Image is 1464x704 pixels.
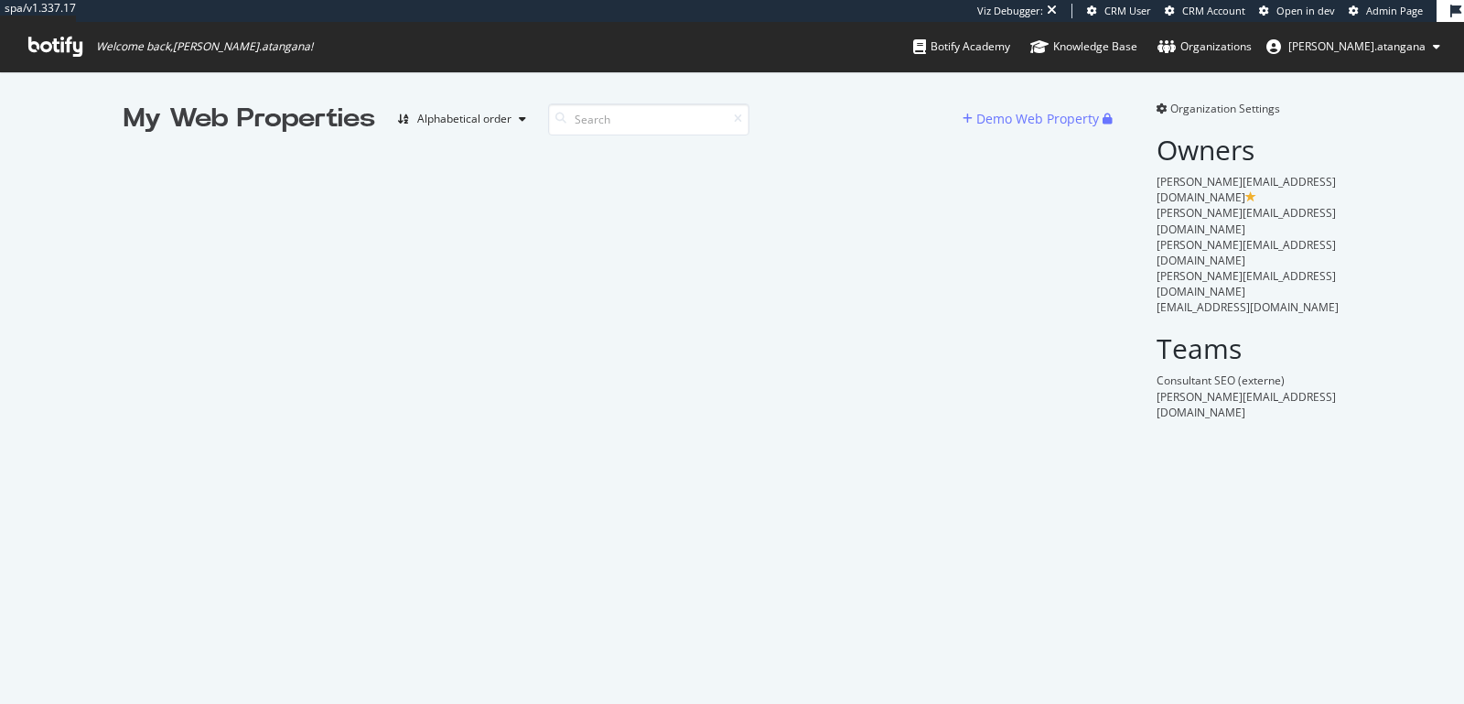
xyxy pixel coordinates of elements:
[1157,22,1252,71] a: Organizations
[390,104,533,134] button: Alphabetical order
[963,104,1103,134] button: Demo Web Property
[1157,135,1340,165] h2: Owners
[1157,205,1336,236] span: [PERSON_NAME][EMAIL_ADDRESS][DOMAIN_NAME]
[1170,101,1280,116] span: Organization Settings
[96,39,313,54] span: Welcome back, [PERSON_NAME].atangana !
[977,4,1043,18] div: Viz Debugger:
[1030,22,1137,71] a: Knowledge Base
[1157,38,1252,56] div: Organizations
[1182,4,1245,17] span: CRM Account
[1157,268,1336,299] span: [PERSON_NAME][EMAIL_ADDRESS][DOMAIN_NAME]
[1252,32,1455,61] button: [PERSON_NAME].atangana
[1087,4,1151,18] a: CRM User
[1030,38,1137,56] div: Knowledge Base
[1157,373,1340,388] div: Consultant SEO (externe)
[1157,389,1336,420] span: [PERSON_NAME][EMAIL_ADDRESS][DOMAIN_NAME]
[417,114,511,125] div: Alphabetical order
[1259,4,1335,18] a: Open in dev
[1288,38,1426,54] span: renaud.atangana
[548,103,749,135] input: Search
[913,38,1010,56] div: Botify Academy
[1349,4,1423,18] a: Admin Page
[976,110,1099,128] div: Demo Web Property
[1104,4,1151,17] span: CRM User
[1366,4,1423,17] span: Admin Page
[1157,174,1336,205] span: [PERSON_NAME][EMAIL_ADDRESS][DOMAIN_NAME]
[1157,299,1339,315] span: [EMAIL_ADDRESS][DOMAIN_NAME]
[124,101,375,137] div: My Web Properties
[963,111,1103,126] a: Demo Web Property
[913,22,1010,71] a: Botify Academy
[1157,333,1340,363] h2: Teams
[1157,237,1336,268] span: [PERSON_NAME][EMAIL_ADDRESS][DOMAIN_NAME]
[1165,4,1245,18] a: CRM Account
[1276,4,1335,17] span: Open in dev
